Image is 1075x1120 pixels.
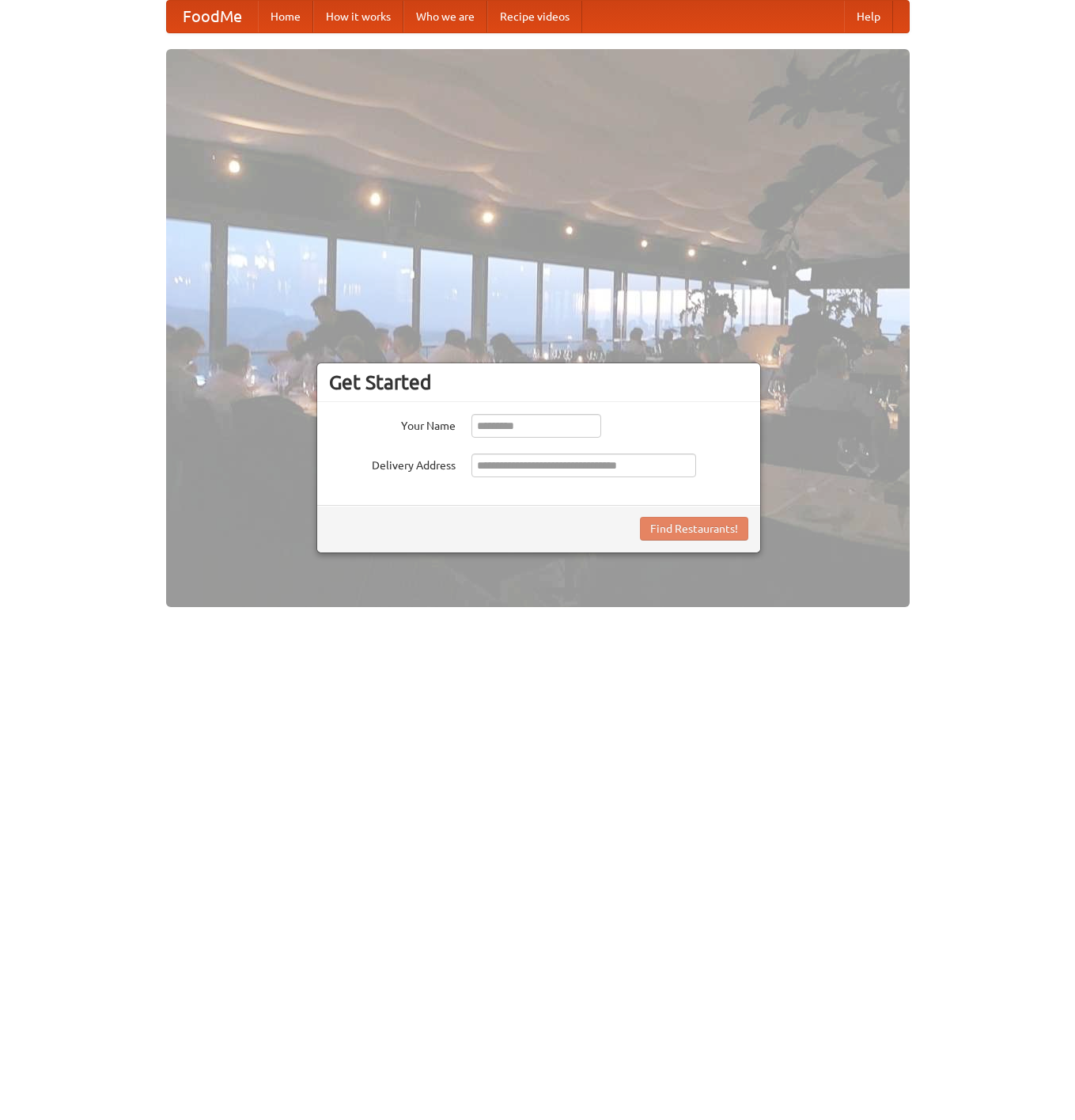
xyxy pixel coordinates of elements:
[844,1,893,32] a: Help
[640,517,748,541] button: Find Restaurants!
[313,1,403,32] a: How it works
[167,1,258,32] a: FoodMe
[258,1,313,32] a: Home
[329,370,748,394] h3: Get Started
[329,454,456,473] label: Delivery Address
[487,1,582,32] a: Recipe videos
[403,1,487,32] a: Who we are
[329,414,456,434] label: Your Name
